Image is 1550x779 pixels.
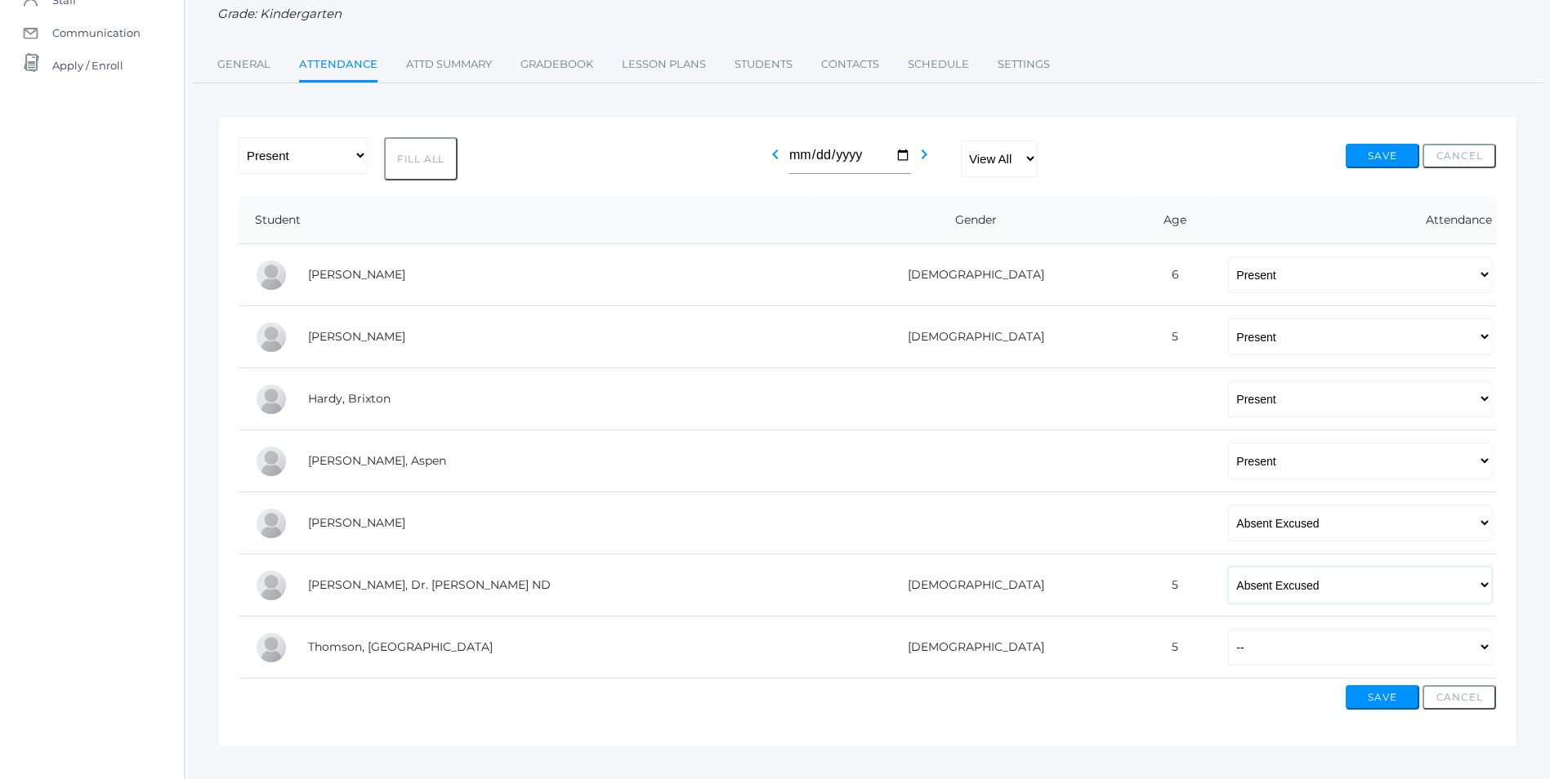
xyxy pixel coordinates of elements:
[308,515,405,530] a: [PERSON_NAME]
[1126,244,1212,306] td: 6
[255,507,288,540] div: Nico Hurley
[308,639,493,654] a: Thomson, [GEOGRAPHIC_DATA]
[914,145,934,164] i: chevron_right
[815,244,1126,306] td: [DEMOGRAPHIC_DATA]
[384,137,458,180] button: Fill All
[815,306,1126,368] td: [DEMOGRAPHIC_DATA]
[914,152,934,167] a: chevron_right
[1212,197,1496,244] th: Attendance
[1423,685,1496,710] button: Cancel
[255,569,288,602] div: Dr. Michael Lehman ND Lehman
[217,48,270,81] a: General
[308,329,405,344] a: [PERSON_NAME]
[766,152,785,167] a: chevron_left
[255,259,288,292] div: Abby Backstrom
[1126,554,1212,617] td: 5
[622,48,706,81] a: Lesson Plans
[52,16,141,49] span: Communication
[815,617,1126,679] td: [DEMOGRAPHIC_DATA]
[1126,197,1212,244] th: Age
[815,554,1126,617] td: [DEMOGRAPHIC_DATA]
[255,445,288,478] div: Aspen Hemingway
[308,577,551,592] a: [PERSON_NAME], Dr. [PERSON_NAME] ND
[217,5,1517,24] div: Grade: Kindergarten
[255,321,288,354] div: Nolan Gagen
[1126,617,1212,679] td: 5
[1346,144,1419,168] button: Save
[1126,306,1212,368] td: 5
[908,48,969,81] a: Schedule
[998,48,1050,81] a: Settings
[308,267,405,282] a: [PERSON_NAME]
[1423,144,1496,168] button: Cancel
[821,48,879,81] a: Contacts
[52,49,123,82] span: Apply / Enroll
[1346,685,1419,710] button: Save
[299,48,377,83] a: Attendance
[255,631,288,664] div: Everest Thomson
[255,383,288,416] div: Brixton Hardy
[520,48,593,81] a: Gradebook
[815,197,1126,244] th: Gender
[406,48,492,81] a: Attd Summary
[308,453,446,468] a: [PERSON_NAME], Aspen
[239,197,815,244] th: Student
[766,145,785,164] i: chevron_left
[735,48,793,81] a: Students
[308,391,391,406] a: Hardy, Brixton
